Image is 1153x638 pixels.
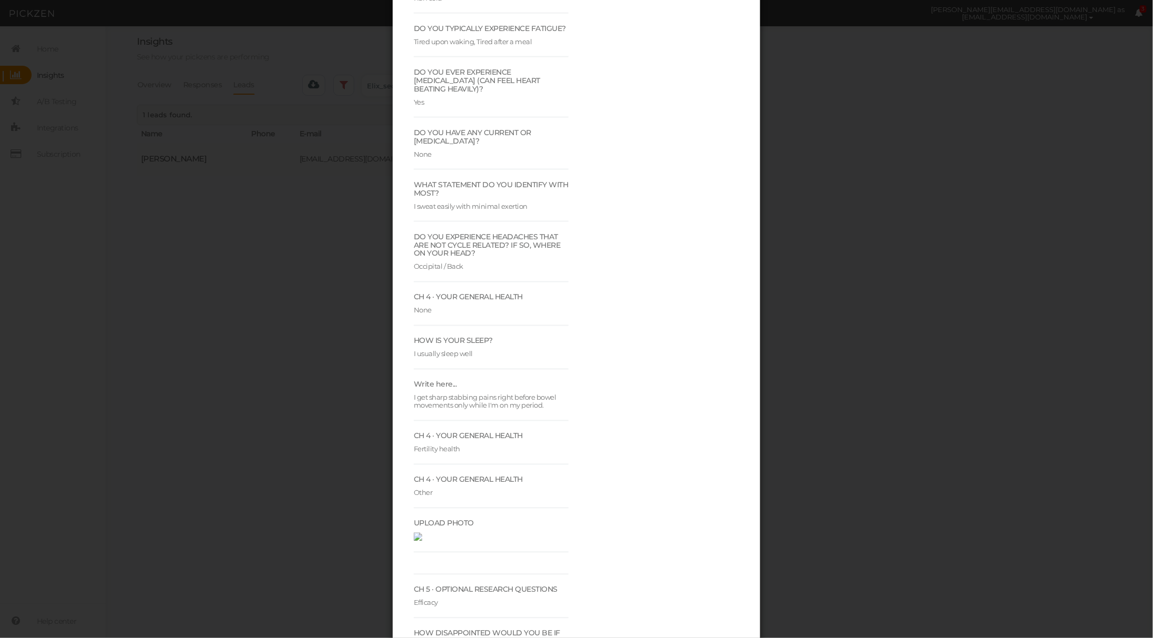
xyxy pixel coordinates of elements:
[414,232,569,258] div: DO YOU EXPERIENCE HEADACHES THAT ARE NOT CYCLE RELATED? IF SO, WHERE ON YOUR HEAD?
[414,484,569,497] div: Other
[414,440,569,453] div: Fertility health
[414,68,569,93] div: DO YOU EVER EXPERIENCE [MEDICAL_DATA] (CAN FEEL HEART BEATING HEAVILY)?
[414,594,569,607] div: Efficacy
[414,389,569,410] div: I get sharp stabbing pains right before bowel movements only while I'm on my period.
[414,533,422,541] img: getSecuredFile
[414,128,569,145] div: DO YOU HAVE ANY CURRENT OR [MEDICAL_DATA]?
[414,197,569,210] div: I sweat easily with minimal exertion
[414,93,569,106] div: Yes
[414,24,569,33] div: DO YOU TYPICALLY EXPERIENCE FATIGUE?
[414,585,569,594] div: CH 5 · OPTIONAL RESEARCH QUESTIONS
[414,180,569,197] div: WHAT STATEMENT DO YOU IDENTIFY WITH MOST?
[414,432,569,440] div: CH 4 · YOUR GENERAL HEALTH
[414,258,569,271] div: Occipital / Back
[414,301,569,315] div: None
[414,337,569,345] div: HOW IS YOUR SLEEP?
[414,345,569,358] div: I usually sleep well
[414,145,569,158] div: None
[414,380,569,389] div: Write here...
[414,33,569,46] div: Tired upon waking, Tired after a meal
[414,293,569,301] div: CH 4 · YOUR GENERAL HEALTH
[414,475,569,484] div: CH 4 · YOUR GENERAL HEALTH
[414,519,569,528] div: UPLOAD PHOTO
